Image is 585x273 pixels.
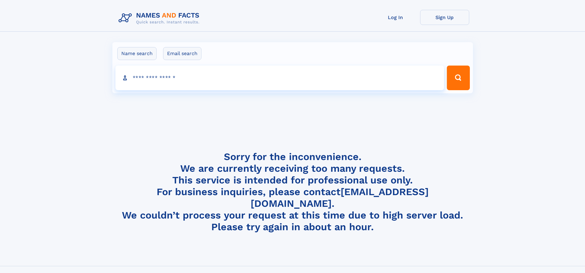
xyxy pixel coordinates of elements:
[371,10,420,25] a: Log In
[117,47,157,60] label: Name search
[116,151,469,233] h4: Sorry for the inconvenience. We are currently receiving too many requests. This service is intend...
[447,66,470,90] button: Search Button
[115,66,444,90] input: search input
[116,10,205,26] img: Logo Names and Facts
[163,47,201,60] label: Email search
[420,10,469,25] a: Sign Up
[251,186,429,209] a: [EMAIL_ADDRESS][DOMAIN_NAME]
